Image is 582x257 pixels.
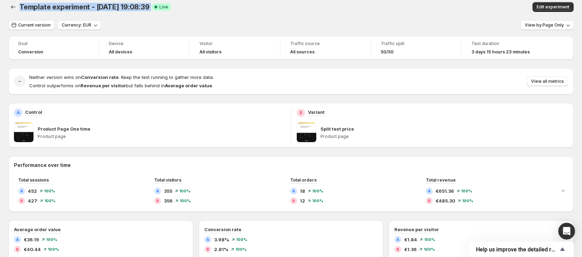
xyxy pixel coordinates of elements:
p: Product page [38,134,285,139]
span: Total revenue [426,177,456,183]
strong: Revenue per visitor [81,83,126,88]
span: Currency: EUR [62,22,91,28]
span: 3.98% [214,236,229,243]
span: 100 % [424,247,435,251]
span: 100 % [44,199,55,203]
span: Edit experiment [537,4,569,10]
h2: A [428,189,431,193]
strong: Conversion rate [81,74,119,80]
span: 100 % [48,247,59,251]
h2: B [292,199,295,203]
span: Control outperforms on but falls behind in . [29,83,213,88]
span: 50/50 [381,49,394,55]
span: Live [159,4,168,10]
h2: B [428,199,431,203]
h2: B [16,247,19,251]
span: 100 % [235,247,247,251]
span: Traffic source [290,41,361,46]
span: Visitor [199,41,270,46]
p: Split test price [320,125,354,132]
span: View all metrics [531,79,564,84]
h4: All visitors [199,49,221,55]
p: Variant [308,109,325,116]
a: DeviceAll devices [109,40,180,56]
h2: A [17,110,20,116]
span: 18 [300,188,305,194]
button: Current version [8,20,55,30]
h2: A [292,189,295,193]
button: Edit experiment [532,2,574,12]
p: Product page [320,134,568,139]
span: €40.44 [24,246,41,253]
h2: A [20,189,23,193]
span: 100 % [44,189,55,193]
strong: Average order value [165,83,212,88]
button: View all metrics [527,76,568,86]
span: 100 % [312,199,323,203]
h2: A [206,237,209,242]
span: Total sessions [18,177,49,183]
span: Template experiment - [DATE] 19:08:39 [20,3,150,11]
h3: Revenue per visitor [394,226,439,233]
h2: A [396,237,399,242]
a: Test duration3 days 15 hours 23 minutes [471,40,543,56]
button: Expand chart [558,185,568,195]
a: VisitorAll visitors [199,40,270,56]
span: €1.84 [404,236,417,243]
span: 100 % [424,237,435,242]
div: Open Intercom Messenger [558,223,575,240]
img: Product Page One time [14,123,33,142]
button: Back [8,2,18,12]
span: 356 [164,197,173,204]
h4: All sources [290,49,315,55]
span: Current version [18,22,51,28]
span: Goal [18,41,89,46]
a: GoalConversion [18,40,89,56]
img: Split test price [297,123,316,142]
h2: B [20,199,23,203]
span: 100 % [236,237,247,242]
span: 355 [164,188,172,194]
span: 100 % [312,189,323,193]
button: Currency: EUR [58,20,101,30]
span: 2.81% [214,246,228,253]
h2: B [300,110,302,116]
p: Control [25,109,42,116]
span: 100 % [180,199,191,203]
span: 100 % [46,237,57,242]
h2: B [156,199,159,203]
a: Traffic sourceAll sources [290,40,361,56]
button: View by:Page Only [521,20,574,30]
span: 100 % [462,199,473,203]
span: Neither version wins on . Keep the test running to gather more data. [29,74,214,80]
h3: Conversion rate [204,226,241,233]
span: 3 days 15 hours 23 minutes [471,49,530,55]
span: €651.36 [436,188,454,194]
span: Help us improve the detailed report for A/B campaigns [476,246,558,253]
h4: All devices [109,49,132,55]
a: Traffic split50/50 [381,40,452,56]
span: 427 [28,197,37,204]
h2: Performance over time [14,162,568,169]
span: €36.19 [24,236,39,243]
span: 452 [28,188,37,194]
h3: Average order value [14,226,61,233]
span: €1.36 [404,246,417,253]
span: Total visitors [154,177,181,183]
span: €485.30 [436,197,455,204]
span: 12 [300,197,305,204]
h2: B [206,247,209,251]
h2: A [156,189,159,193]
span: Device [109,41,180,46]
h2: B [396,247,399,251]
span: Test duration [471,41,543,46]
button: Show survey - Help us improve the detailed report for A/B campaigns [476,245,567,254]
p: Product Page One time [38,125,90,132]
span: Conversion [18,49,43,55]
span: 100 % [179,189,190,193]
h2: A [16,237,19,242]
span: Traffic split [381,41,452,46]
span: Total orders [290,177,317,183]
h2: - [18,78,21,85]
span: View by: Page Only [525,22,564,28]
